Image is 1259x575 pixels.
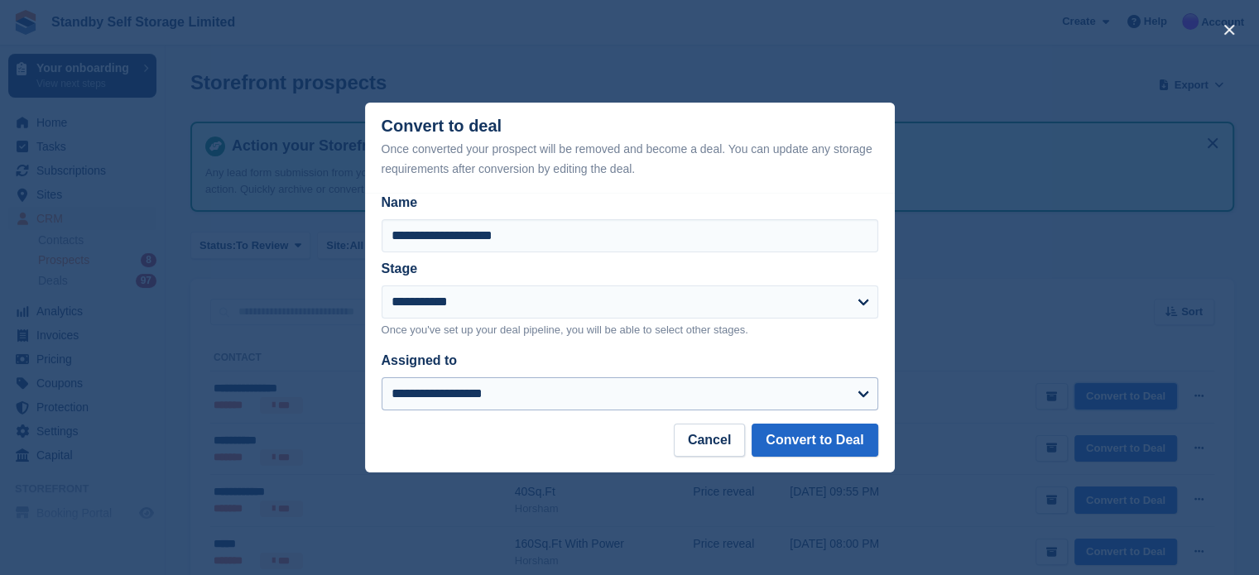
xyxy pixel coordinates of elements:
label: Stage [382,261,418,276]
div: Once converted your prospect will be removed and become a deal. You can update any storage requir... [382,139,878,179]
label: Name [382,193,878,213]
button: close [1216,17,1242,43]
p: Once you've set up your deal pipeline, you will be able to select other stages. [382,322,878,338]
button: Convert to Deal [752,424,877,457]
div: Convert to deal [382,117,878,179]
button: Cancel [674,424,745,457]
label: Assigned to [382,353,458,367]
